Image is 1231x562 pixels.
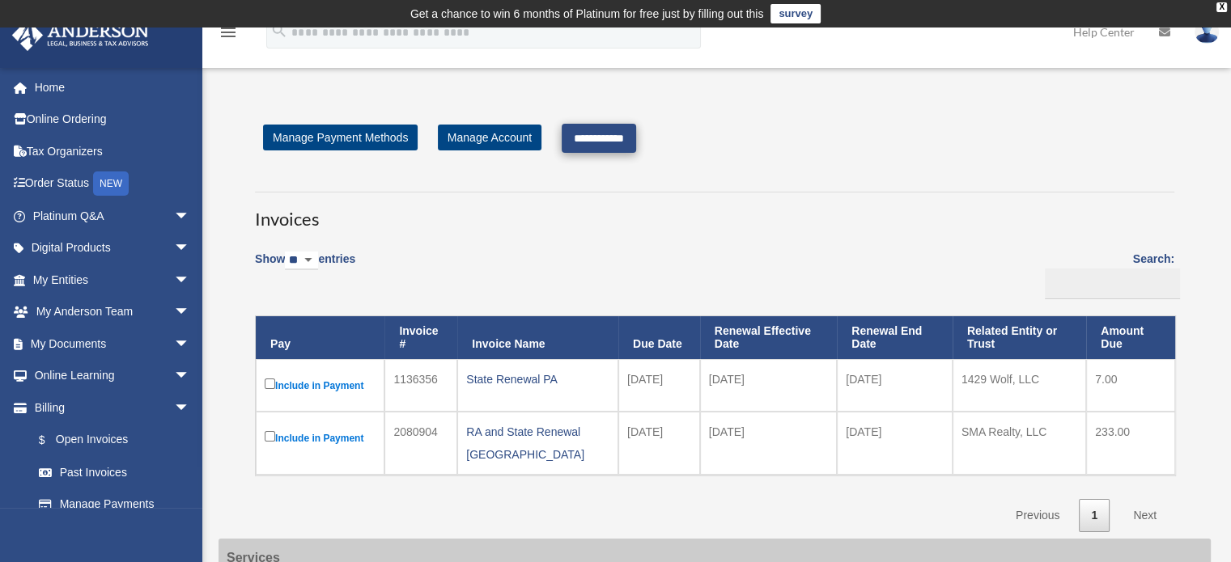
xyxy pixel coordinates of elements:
div: NEW [93,171,129,196]
td: 7.00 [1086,359,1175,412]
a: Manage Payment Methods [263,125,418,150]
a: Billingarrow_drop_down [11,391,206,424]
span: arrow_drop_down [174,200,206,233]
th: Renewal Effective Date: activate to sort column ascending [700,316,837,360]
h3: Invoices [255,192,1174,232]
td: [DATE] [700,359,837,412]
td: 1429 Wolf, LLC [953,359,1086,412]
span: arrow_drop_down [174,391,206,425]
span: arrow_drop_down [174,296,206,329]
a: survey [770,4,821,23]
span: arrow_drop_down [174,264,206,297]
a: Past Invoices [23,456,206,488]
i: menu [219,23,238,42]
span: $ [48,430,56,450]
td: [DATE] [837,412,953,475]
select: Showentries [285,251,318,270]
input: Search: [1045,268,1180,299]
span: arrow_drop_down [174,232,206,265]
td: [DATE] [618,412,700,475]
td: 2080904 [384,412,457,475]
td: 233.00 [1086,412,1175,475]
td: [DATE] [700,412,837,475]
a: Online Ordering [11,104,214,136]
a: Order StatusNEW [11,167,214,201]
a: My Entitiesarrow_drop_down [11,264,214,296]
a: My Anderson Teamarrow_drop_down [11,296,214,328]
input: Include in Payment [265,431,275,442]
label: Include in Payment [265,375,376,395]
td: 1136356 [384,359,457,412]
a: Manage Payments [23,488,206,521]
div: RA and State Renewal [GEOGRAPHIC_DATA] [466,420,609,466]
img: Anderson Advisors Platinum Portal [7,19,154,51]
a: Tax Organizers [11,135,214,167]
label: Search: [1039,249,1174,299]
span: arrow_drop_down [174,327,206,361]
th: Amount Due: activate to sort column ascending [1086,316,1175,360]
th: Invoice #: activate to sort column ascending [384,316,457,360]
a: Digital Productsarrow_drop_down [11,232,214,264]
th: Renewal End Date: activate to sort column ascending [837,316,953,360]
a: Manage Account [438,125,541,150]
a: menu [219,28,238,42]
a: Home [11,71,214,104]
th: Related Entity or Trust: activate to sort column ascending [953,316,1086,360]
th: Due Date: activate to sort column ascending [618,316,700,360]
img: User Pic [1195,20,1219,44]
span: arrow_drop_down [174,360,206,393]
div: Get a chance to win 6 months of Platinum for free just by filling out this [410,4,764,23]
div: State Renewal PA [466,368,609,391]
th: Pay: activate to sort column descending [256,316,384,360]
input: Include in Payment [265,378,275,389]
th: Invoice Name: activate to sort column ascending [457,316,618,360]
div: close [1216,2,1227,12]
a: Platinum Q&Aarrow_drop_down [11,200,214,232]
a: Previous [1004,499,1072,532]
td: [DATE] [837,359,953,412]
a: $Open Invoices [23,424,198,457]
label: Show entries [255,249,355,286]
label: Include in Payment [265,428,376,448]
i: search [270,22,288,40]
a: My Documentsarrow_drop_down [11,327,214,360]
td: SMA Realty, LLC [953,412,1086,475]
a: Online Learningarrow_drop_down [11,360,214,392]
td: [DATE] [618,359,700,412]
